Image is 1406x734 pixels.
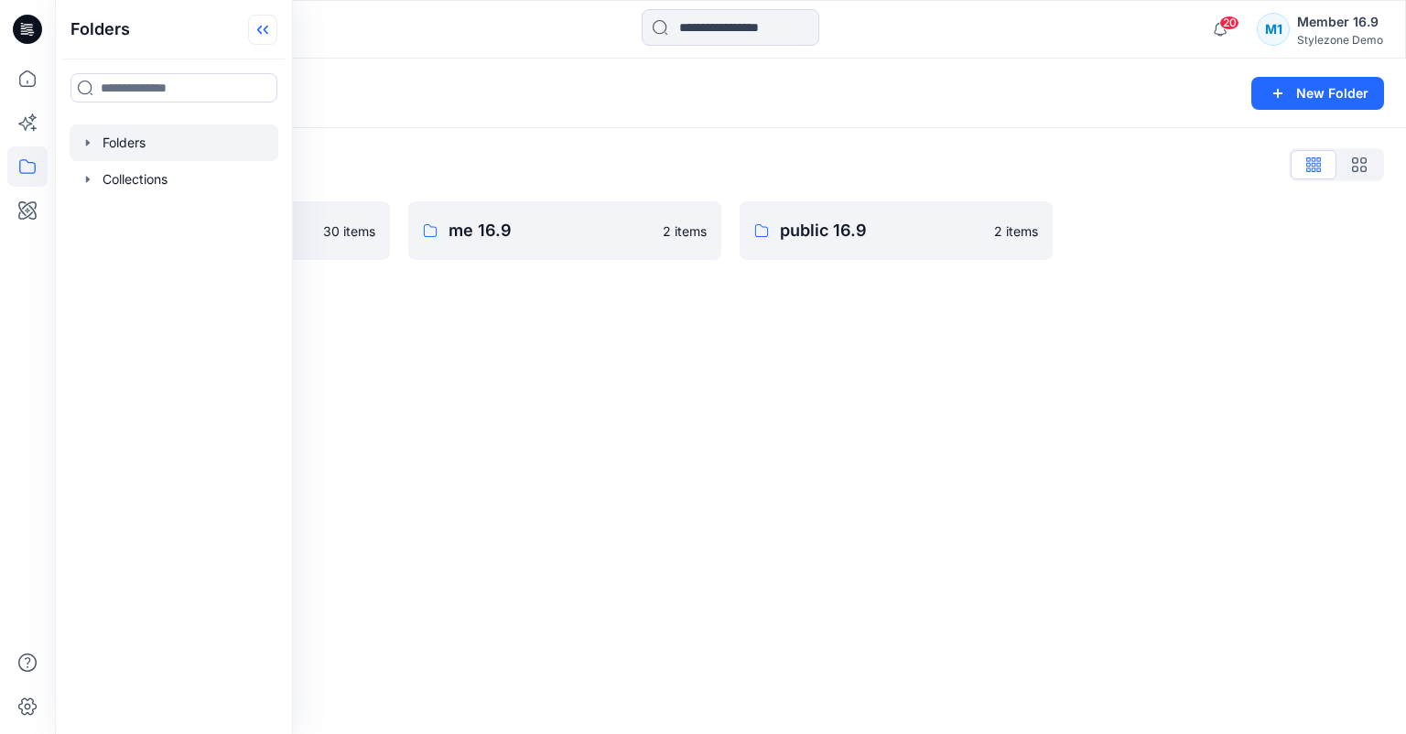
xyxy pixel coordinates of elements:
[1251,77,1384,110] button: New Folder
[1219,16,1239,30] span: 20
[449,218,652,243] p: me 16.9
[780,218,983,243] p: public 16.9
[323,221,375,241] p: 30 items
[408,201,721,260] a: me 16.92 items
[994,221,1038,241] p: 2 items
[1297,11,1383,33] div: Member 16.9
[663,221,707,241] p: 2 items
[1297,33,1383,47] div: Stylezone Demo
[740,201,1053,260] a: public 16.92 items
[1257,13,1290,46] div: M1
